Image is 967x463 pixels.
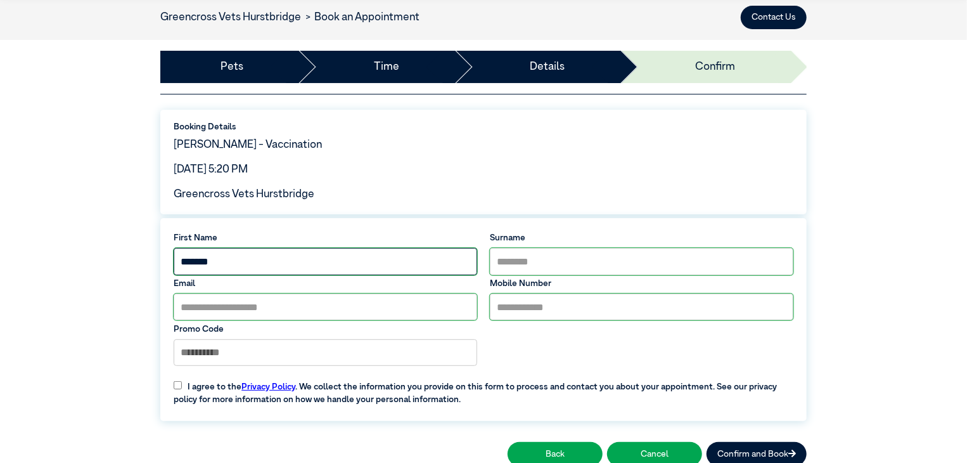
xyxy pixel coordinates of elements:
label: Surname [490,231,793,244]
label: I agree to the . We collect the information you provide on this form to process and contact you a... [167,372,800,406]
span: [DATE] 5:20 PM [174,164,248,175]
button: Contact Us [741,6,807,29]
a: Details [530,59,565,75]
a: Greencross Vets Hurstbridge [160,12,301,23]
label: Mobile Number [490,277,793,290]
label: Email [174,277,477,290]
input: I agree to thePrivacy Policy. We collect the information you provide on this form to process and ... [174,381,182,389]
a: Time [374,59,399,75]
label: Promo Code [174,323,477,336]
li: Book an Appointment [301,10,420,26]
label: First Name [174,231,477,244]
a: Privacy Policy [241,382,295,391]
span: Greencross Vets Hurstbridge [174,189,314,200]
a: Pets [221,59,243,75]
span: [PERSON_NAME] - Vaccination [174,140,322,150]
label: Booking Details [174,121,793,133]
nav: breadcrumb [160,10,420,26]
